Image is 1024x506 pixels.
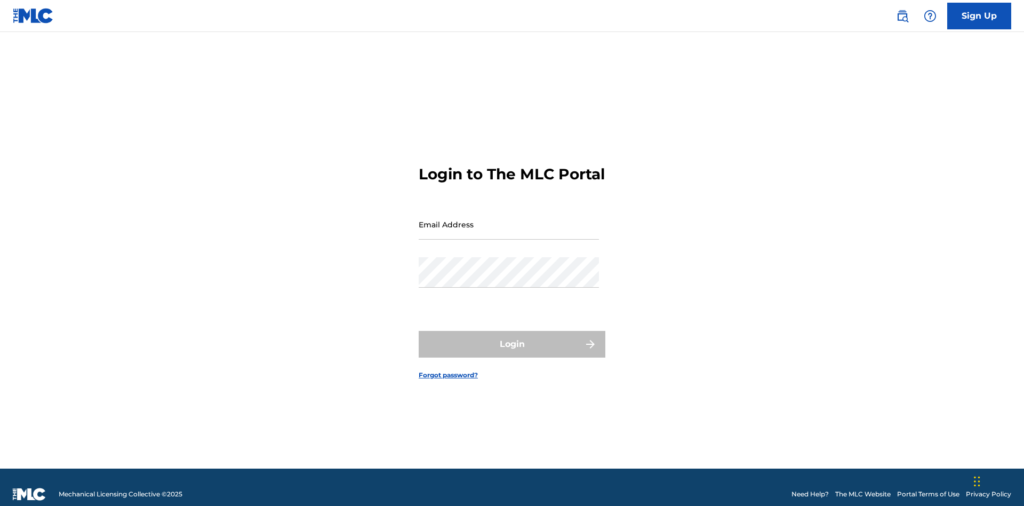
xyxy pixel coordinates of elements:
a: Public Search [892,5,913,27]
iframe: Chat Widget [971,455,1024,506]
div: Help [919,5,941,27]
div: Drag [974,465,980,497]
a: Portal Terms of Use [897,489,959,499]
img: search [896,10,909,22]
a: The MLC Website [835,489,891,499]
img: MLC Logo [13,8,54,23]
a: Need Help? [791,489,829,499]
span: Mechanical Licensing Collective © 2025 [59,489,182,499]
img: help [924,10,937,22]
a: Privacy Policy [966,489,1011,499]
h3: Login to The MLC Portal [419,165,605,184]
a: Forgot password? [419,370,478,380]
a: Sign Up [947,3,1011,29]
img: logo [13,488,46,501]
